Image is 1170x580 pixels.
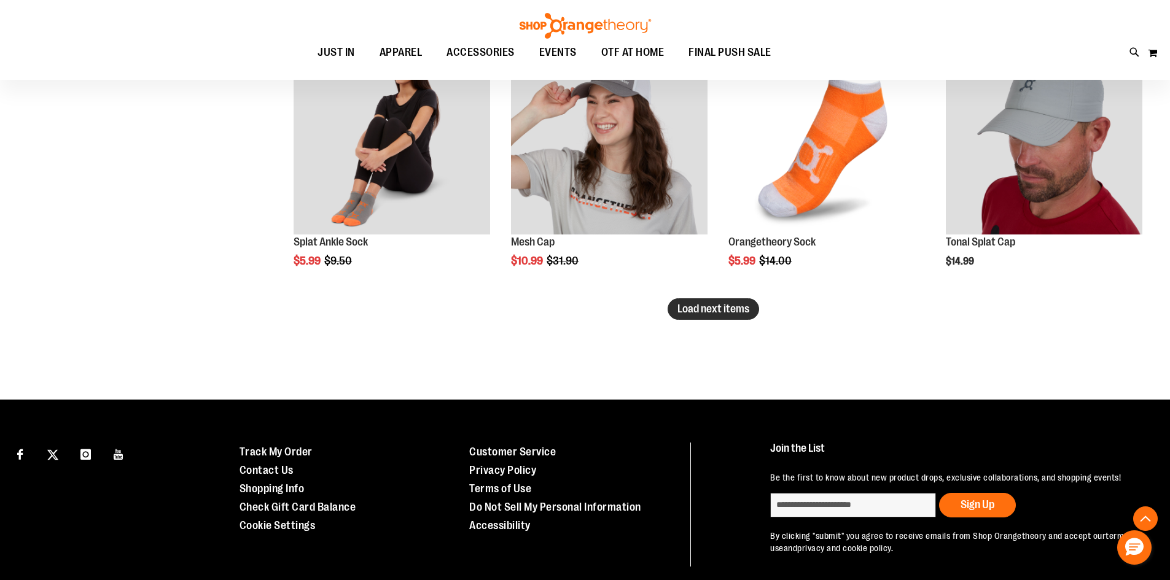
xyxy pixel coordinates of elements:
[367,39,435,67] a: APPAREL
[728,255,757,267] span: $5.99
[287,33,496,299] div: product
[9,443,31,464] a: Visit our Facebook page
[469,446,556,458] a: Customer Service
[469,482,531,495] a: Terms of Use
[1117,530,1152,565] button: Hello, have a question? Let’s chat.
[547,255,580,267] span: $31.90
[511,236,555,248] a: Mesh Cap
[797,543,893,553] a: privacy and cookie policy.
[240,501,356,513] a: Check Gift Card Balance
[511,39,708,235] img: Product image for Orangetheory Mesh Cap
[447,39,515,66] span: ACCESSORIES
[946,39,1142,237] a: Product image for Grey Tonal Splat CapNEW
[1133,506,1158,531] button: Back To Top
[505,33,714,299] div: product
[294,39,490,235] img: Product image for Splat Ankle Sock
[318,39,355,66] span: JUST IN
[294,39,490,237] a: Product image for Splat Ankle SockSALE
[668,298,759,320] button: Load next items
[294,255,322,267] span: $5.99
[770,471,1142,484] p: Be the first to know about new product drops, exclusive collaborations, and shopping events!
[511,39,708,237] a: Product image for Orangetheory Mesh CapSALE
[722,33,931,299] div: product
[961,498,994,511] span: Sign Up
[946,256,976,267] span: $14.99
[940,33,1149,299] div: product
[677,303,749,315] span: Load next items
[770,530,1142,554] p: By clicking "submit" you agree to receive emails from Shop Orangetheory and accept our and
[305,39,367,67] a: JUST IN
[601,39,665,66] span: OTF AT HOME
[240,446,313,458] a: Track My Order
[728,39,925,237] a: Product image for Orangetheory SockSALE
[240,482,305,495] a: Shopping Info
[770,493,936,517] input: enter email
[294,236,368,248] a: Splat Ankle Sock
[47,449,58,460] img: Twitter
[770,443,1142,465] h4: Join the List
[518,13,653,39] img: Shop Orangetheory
[946,236,1015,248] a: Tonal Splat Cap
[380,39,423,66] span: APPAREL
[434,39,527,66] a: ACCESSORIES
[469,464,536,476] a: Privacy Policy
[469,501,641,513] a: Do Not Sell My Personal Information
[728,39,925,235] img: Product image for Orangetheory Sock
[539,39,577,66] span: EVENTS
[527,39,589,67] a: EVENTS
[688,39,771,66] span: FINAL PUSH SALE
[324,255,354,267] span: $9.50
[240,464,294,476] a: Contact Us
[108,443,130,464] a: Visit our Youtube page
[770,531,1138,553] a: terms of use
[939,493,1016,517] button: Sign Up
[240,519,316,532] a: Cookie Settings
[589,39,677,67] a: OTF AT HOME
[511,255,545,267] span: $10.99
[42,443,64,464] a: Visit our X page
[75,443,96,464] a: Visit our Instagram page
[676,39,784,67] a: FINAL PUSH SALE
[728,236,816,248] a: Orangetheory Sock
[469,519,531,532] a: Accessibility
[759,255,794,267] span: $14.00
[946,39,1142,235] img: Product image for Grey Tonal Splat Cap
